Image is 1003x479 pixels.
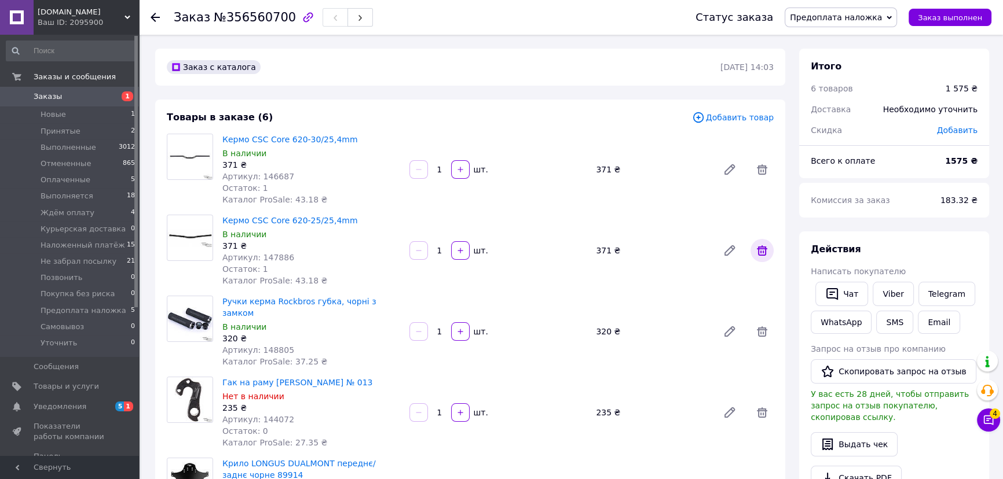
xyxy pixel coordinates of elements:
[718,239,741,262] a: Редактировать
[591,404,713,421] div: 235 ₴
[167,296,213,341] img: Ручки керма Rockbros губка, чорні з замком
[222,438,327,447] span: Каталог ProSale: 27.35 ₴
[909,9,991,26] button: Заказ выполнен
[940,196,978,205] span: 183.32 ₴
[222,345,294,355] span: Артикул: 148805
[222,216,358,225] a: Кермо CSC Core 620-25/25,4mm
[591,323,713,340] div: 320 ₴
[811,311,872,334] a: WhatsApp
[718,320,741,343] a: Редактировать
[811,432,898,456] button: Выдать чек
[222,333,400,344] div: 320 ₴
[222,135,358,144] a: Кермо CSC Core 620-30/25,4mm
[123,159,135,169] span: 865
[751,401,774,424] span: Удалить
[222,426,268,436] span: Остаток: 0
[127,240,135,250] span: 15
[41,305,126,316] span: Предоплата наложка
[131,322,135,332] span: 0
[41,256,116,267] span: Не забрал посылку
[41,289,115,299] span: Покупка без риска
[41,109,66,120] span: Новые
[937,126,978,135] span: Добавить
[41,175,90,185] span: Оплаченные
[34,381,99,392] span: Товары и услуги
[119,142,135,153] span: 3012
[222,415,294,424] span: Артикул: 144072
[131,289,135,299] span: 0
[41,159,91,169] span: Отмененные
[167,229,213,247] img: Кермо CSC Core 620-25/25,4mm
[751,320,774,343] span: Удалить
[131,175,135,185] span: 5
[471,326,489,337] div: шт.
[751,158,774,181] span: Удалить
[876,311,913,334] button: SMS
[222,230,266,239] span: В наличии
[222,357,327,366] span: Каталог ProSale: 37.25 ₴
[811,105,851,114] span: Доставка
[115,401,125,411] span: 5
[876,97,984,122] div: Необходимо уточнить
[222,240,400,252] div: 371 ₴
[718,401,741,424] a: Редактировать
[873,282,913,306] a: Viber
[41,240,125,250] span: Наложенный платёж
[34,362,79,372] span: Сообщения
[41,208,94,218] span: Ждём оплату
[127,191,135,201] span: 18
[131,208,135,218] span: 4
[41,191,93,201] span: Выполняется
[811,126,842,135] span: Скидка
[151,12,160,23] div: Вернуться назад
[41,338,77,348] span: Уточнить
[918,311,960,334] button: Email
[695,12,773,23] div: Статус заказа
[815,282,868,306] button: Чат
[124,401,133,411] span: 1
[692,111,774,124] span: Добавить товар
[591,161,713,178] div: 371 ₴
[167,377,213,422] img: Гак на раму Taiwan № 013
[918,13,982,22] span: Заказ выполнен
[34,91,62,102] span: Заказы
[131,109,135,120] span: 1
[167,134,213,179] img: Кермо CSC Core 620-30/25,4mm
[946,83,978,94] div: 1 575 ₴
[41,322,84,332] span: Самовывоз
[131,338,135,348] span: 0
[720,62,774,72] time: [DATE] 14:03
[222,172,294,181] span: Артикул: 146687
[718,158,741,181] a: Редактировать
[222,195,327,204] span: Каталог ProSale: 43.18 ₴
[811,244,861,255] span: Действия
[222,402,400,414] div: 235 ₴
[41,142,96,153] span: Выполненные
[214,10,296,24] span: №356560700
[127,256,135,267] span: 21
[222,297,376,318] a: Ручки керма Rockbros губка, чорні з замком
[34,421,107,442] span: Показатели работы компании
[811,61,841,72] span: Итого
[811,344,946,353] span: Запрос на отзыв про компанию
[222,149,266,158] span: В наличии
[38,17,139,28] div: Ваш ID: 2095900
[167,112,273,123] span: Товары в заказе (6)
[471,245,489,256] div: шт.
[222,183,268,193] span: Остаток: 1
[811,84,853,93] span: 6 товаров
[811,359,976,384] button: Скопировать запрос на отзыв
[222,253,294,262] span: Артикул: 147886
[222,159,400,171] div: 371 ₴
[167,60,261,74] div: Заказ с каталога
[122,91,133,101] span: 1
[591,242,713,259] div: 371 ₴
[811,267,906,276] span: Написать покупателю
[131,126,135,137] span: 2
[6,40,136,61] input: Поиск
[222,392,284,401] span: Нет в наличии
[222,322,266,331] span: В наличии
[131,305,135,316] span: 5
[41,224,126,234] span: Курьерская доставка
[34,72,116,82] span: Заказы и сообщения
